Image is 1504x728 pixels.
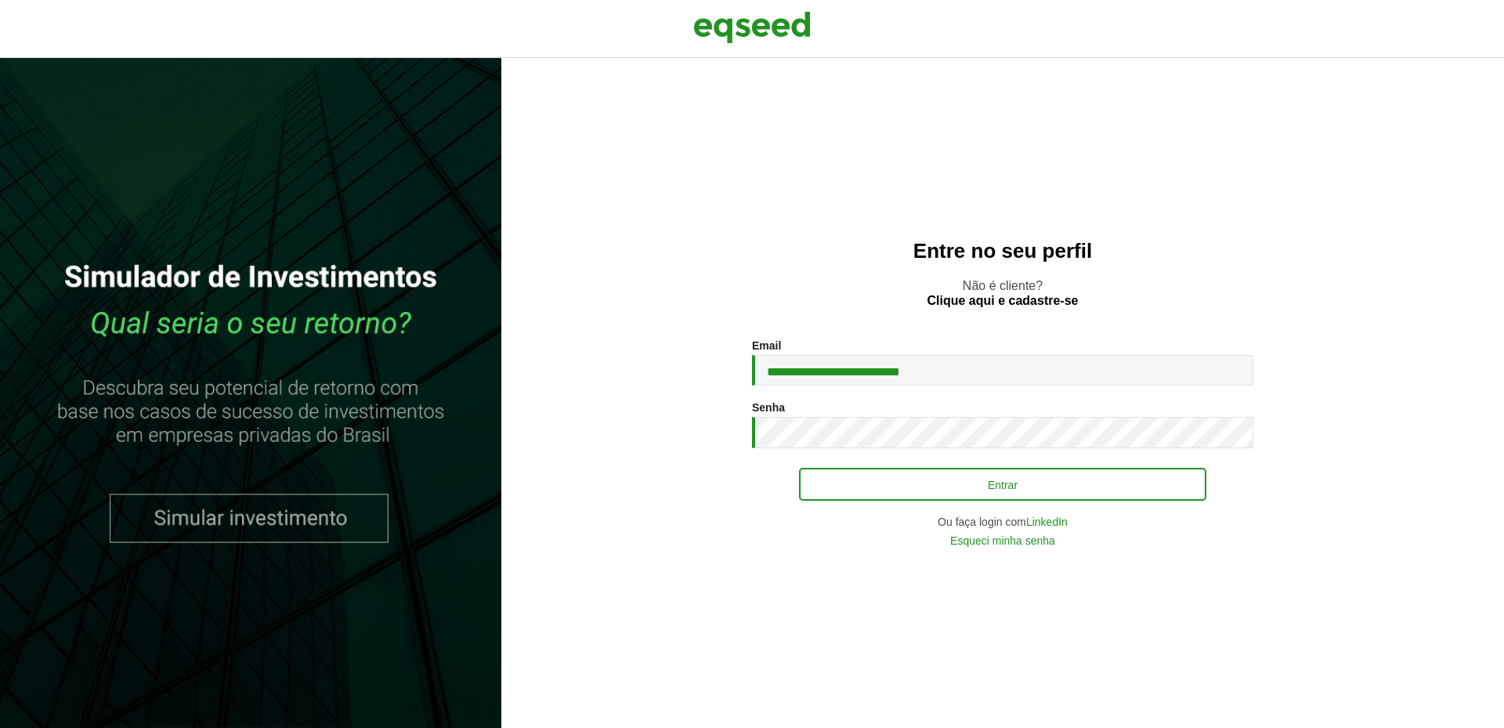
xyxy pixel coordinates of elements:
p: Não é cliente? [533,278,1473,308]
label: Email [752,340,781,351]
button: Entrar [799,468,1206,501]
h2: Entre no seu perfil [533,240,1473,263]
a: LinkedIn [1026,516,1068,527]
img: EqSeed Logo [693,8,811,47]
label: Senha [752,402,785,413]
div: Ou faça login com [752,516,1253,527]
a: Esqueci minha senha [950,535,1055,546]
a: Clique aqui e cadastre-se [927,295,1079,307]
